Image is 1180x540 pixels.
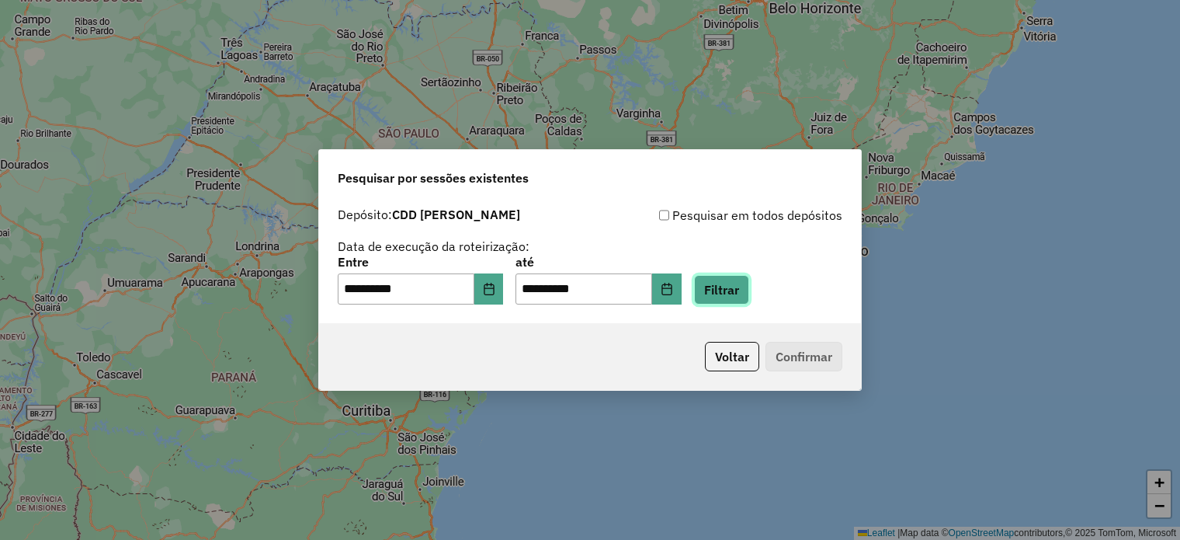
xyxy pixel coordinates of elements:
div: Pesquisar em todos depósitos [590,206,842,225]
label: Entre [338,253,503,271]
strong: CDD [PERSON_NAME] [392,207,520,222]
button: Choose Date [652,273,682,305]
button: Choose Date [474,273,504,305]
button: Voltar [705,342,759,371]
label: até [515,253,681,271]
button: Filtrar [694,275,749,305]
label: Data de execução da roteirização: [338,237,529,256]
label: Depósito: [338,205,520,224]
span: Pesquisar por sessões existentes [338,169,529,187]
